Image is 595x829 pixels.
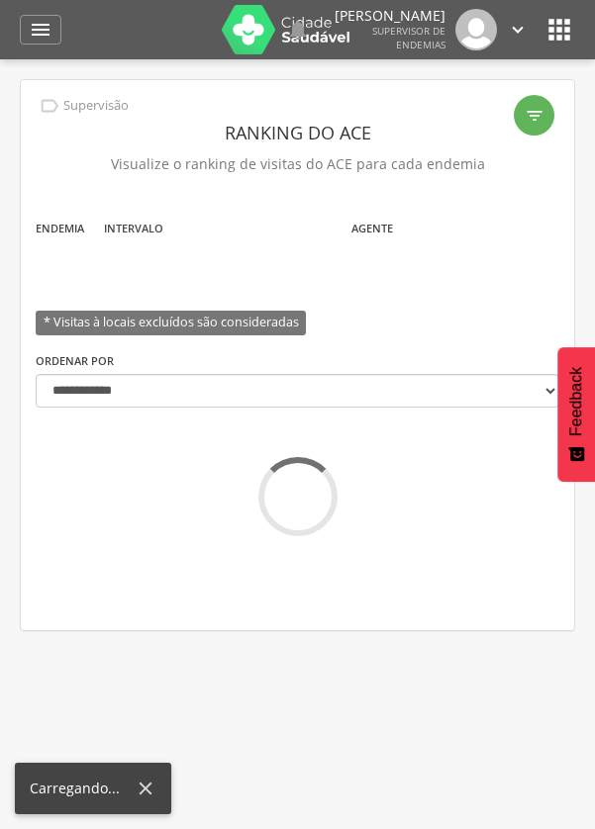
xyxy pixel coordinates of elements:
header: Ranking do ACE [36,115,559,150]
span: * Visitas à locais excluídos são consideradas [36,311,306,335]
span: Supervisor de Endemias [372,24,446,51]
i:  [507,19,529,41]
a:  [20,15,61,45]
a:  [507,9,529,50]
p: Supervisão [63,98,129,114]
span: Feedback [567,367,585,436]
div: Filtro [514,95,554,136]
label: Endemia [36,221,84,236]
label: Ordenar por [36,353,114,369]
p: Visualize o ranking de visitas do ACE para cada endemia [36,150,559,178]
label: Agente [351,221,393,236]
i:  [544,14,575,46]
i:  [29,18,52,42]
i:  [525,106,545,126]
i:  [286,18,310,42]
label: Intervalo [104,221,163,236]
p: [PERSON_NAME] [335,9,446,23]
button: Feedback - Mostrar pesquisa [557,347,595,482]
a:  [286,9,310,50]
i:  [39,95,60,117]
